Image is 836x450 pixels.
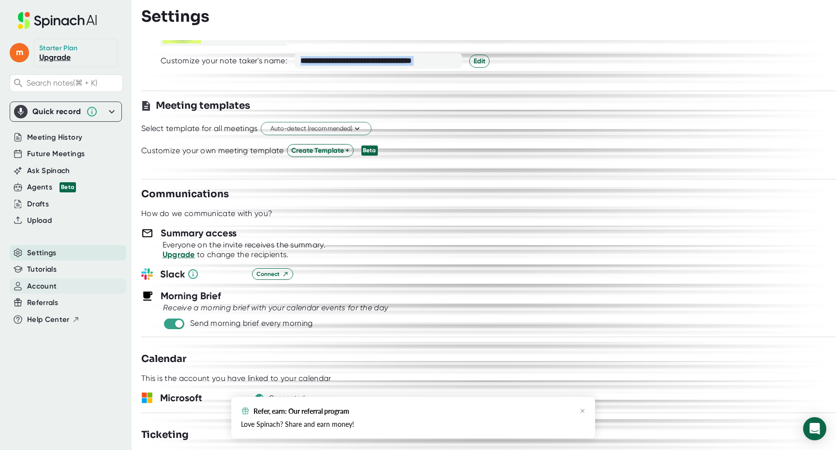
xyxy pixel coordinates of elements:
[361,145,378,156] div: Beta
[141,146,284,156] div: Customize your own meeting template
[261,122,372,135] button: Auto-detect (recommended)
[156,99,250,113] h3: Meeting templates
[161,56,287,66] div: Customize your note taker's name:
[163,250,195,259] a: Upgrade
[27,182,76,193] div: Agents
[141,374,331,383] div: This is the account you have linked to your calendar
[32,107,81,116] div: Quick record
[269,394,305,403] div: Connected
[141,209,272,218] div: How do we communicate with you?
[27,215,52,226] button: Upload
[60,182,76,192] div: Beta
[27,78,97,87] span: Search notes (⌘ + K)
[469,55,490,68] button: Edit
[163,303,388,312] i: Receive a morning brief with your calendar events for the day
[803,417,826,440] div: Open Intercom Messenger
[160,391,245,405] h3: Microsoft
[270,124,362,133] span: Auto-detect (recommended)
[141,352,186,366] h3: Calendar
[190,319,313,328] div: Send morning brief every morning
[141,428,189,442] h3: Ticketing
[27,247,57,259] button: Settings
[27,314,70,325] span: Help Center
[287,144,354,157] button: Create Template +
[27,148,85,160] button: Future Meetings
[161,289,221,303] h3: Morning Brief
[27,314,80,325] button: Help Center
[256,270,289,278] span: Connect
[27,264,57,275] button: Tutorials
[161,226,237,240] h3: Summary access
[39,44,78,53] div: Starter Plan
[14,102,118,121] div: Quick record
[27,182,76,193] button: Agents Beta
[27,199,49,210] button: Drafts
[27,281,57,292] button: Account
[39,53,71,62] a: Upgrade
[163,250,836,260] div: to change the recipients.
[141,7,209,26] h3: Settings
[474,56,485,66] span: Edit
[27,132,82,143] button: Meeting History
[291,145,349,156] span: Create Template +
[160,267,245,281] h3: Slack
[252,268,293,280] button: Connect
[10,43,29,62] span: m
[27,297,58,308] button: Referrals
[141,124,258,133] div: Select template for all meetings
[141,187,229,202] h3: Communications
[27,165,70,176] button: Ask Spinach
[163,240,836,250] div: Everyone on the invite receives the summary.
